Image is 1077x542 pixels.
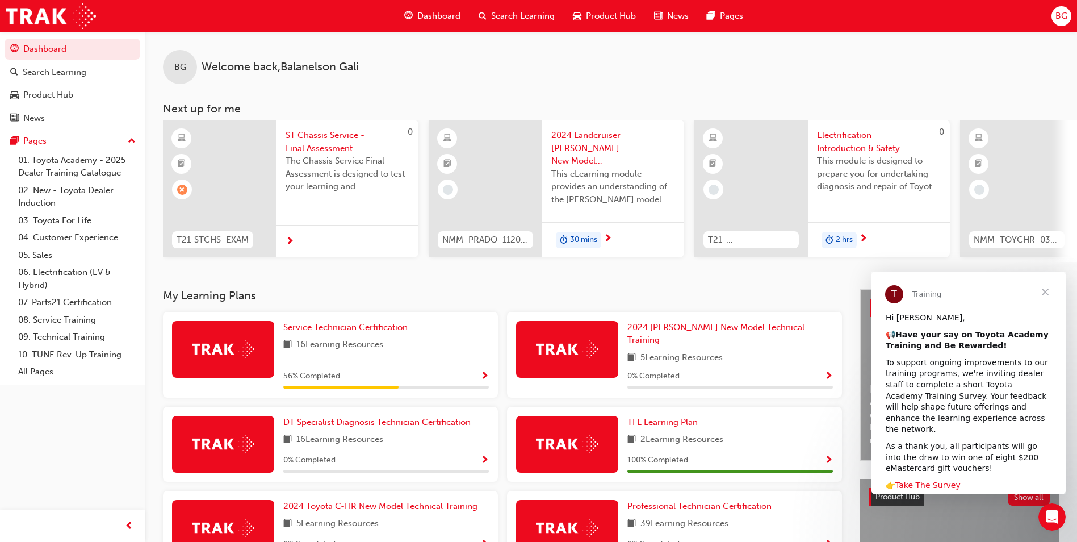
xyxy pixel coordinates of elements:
[283,417,471,427] span: DT Specialist Diagnosis Technician Certification
[480,453,489,468] button: Show Progress
[479,9,487,23] span: search-icon
[627,351,636,365] span: book-icon
[10,44,19,55] span: guage-icon
[627,416,702,429] a: TFL Learning Plan
[870,299,1049,317] a: Latest NewsShow all
[939,127,944,137] span: 0
[627,500,776,513] a: Professional Technician Certification
[283,433,292,447] span: book-icon
[627,433,636,447] span: book-icon
[560,233,568,248] span: duration-icon
[536,435,598,453] img: Trak
[23,89,73,102] div: Product Hub
[709,157,717,172] span: booktick-icon
[859,234,868,244] span: next-icon
[286,155,409,193] span: The Chassis Service Final Assessment is designed to test your learning and understanding of the m...
[163,289,842,302] h3: My Learning Plans
[14,152,140,182] a: 01. Toyota Academy - 2025 Dealer Training Catalogue
[10,90,19,101] span: car-icon
[283,338,292,352] span: book-icon
[627,322,804,345] span: 2024 [PERSON_NAME] New Model Technical Training
[14,264,140,294] a: 06. Electrification (EV & Hybrid)
[825,233,833,248] span: duration-icon
[709,185,719,195] span: learningRecordVerb_NONE-icon
[177,185,187,195] span: learningRecordVerb_FAIL-icon
[286,237,294,247] span: next-icon
[14,346,140,364] a: 10. TUNE Rev-Up Training
[442,234,529,247] span: NMM_PRADO_112024_MODULE_1
[824,369,833,383] button: Show Progress
[128,134,136,149] span: up-icon
[586,10,636,23] span: Product Hub
[283,454,336,467] span: 0 % Completed
[192,340,254,358] img: Trak
[824,453,833,468] button: Show Progress
[14,328,140,346] a: 09. Technical Training
[627,370,680,383] span: 0 % Completed
[824,372,833,382] span: Show Progress
[286,129,409,155] span: ST Chassis Service - Final Assessment
[570,234,597,247] span: 30 mins
[395,5,470,28] a: guage-iconDashboard
[14,311,140,329] a: 08. Service Training
[640,517,728,531] span: 39 Learning Resources
[283,517,292,531] span: book-icon
[564,5,645,28] a: car-iconProduct Hub
[627,417,698,427] span: TFL Learning Plan
[14,229,140,247] a: 04. Customer Experience
[470,5,564,28] a: search-iconSearch Learning
[975,157,983,172] span: booktick-icon
[14,212,140,230] a: 03. Toyota For Life
[551,168,675,206] span: This eLearning module provides an understanding of the [PERSON_NAME] model line-up and its Katash...
[283,501,477,511] span: 2024 Toyota C-HR New Model Technical Training
[192,435,254,453] img: Trak
[536,519,598,537] img: Trak
[296,433,383,447] span: 16 Learning Resources
[5,108,140,129] a: News
[408,127,413,137] span: 0
[174,61,186,74] span: BG
[283,416,475,429] a: DT Specialist Diagnosis Technician Certification
[573,9,581,23] span: car-icon
[480,372,489,382] span: Show Progress
[536,340,598,358] img: Trak
[975,131,983,146] span: learningResourceType_ELEARNING-icon
[177,234,249,247] span: T21-STCHS_EXAM
[145,102,1077,115] h3: Next up for me
[640,351,723,365] span: 5 Learning Resources
[1038,503,1066,531] iframe: Intercom live chat
[10,114,19,124] span: news-icon
[14,247,140,264] a: 05. Sales
[296,517,379,531] span: 5 Learning Resources
[283,321,412,334] a: Service Technician Certification
[14,363,140,381] a: All Pages
[178,157,186,172] span: booktick-icon
[645,5,698,28] a: news-iconNews
[178,131,186,146] span: learningResourceType_ELEARNING-icon
[5,62,140,83] a: Search Learning
[1055,10,1067,23] span: BG
[5,131,140,152] button: Pages
[6,3,96,29] img: Trak
[709,131,717,146] span: learningResourceType_ELEARNING-icon
[125,519,133,533] span: prev-icon
[627,517,636,531] span: book-icon
[23,112,45,125] div: News
[870,421,1049,447] span: Revolutionise the way you access and manage your learning resources.
[23,135,47,148] div: Pages
[5,85,140,106] a: Product Hub
[202,61,359,74] span: Welcome back , Balanelson Gali
[667,10,689,23] span: News
[429,120,684,257] a: NMM_PRADO_112024_MODULE_12024 Landcruiser [PERSON_NAME] New Model Mechanisms - Model Outline 1Thi...
[443,131,451,146] span: learningResourceType_ELEARNING-icon
[23,66,86,79] div: Search Learning
[283,370,340,383] span: 56 % Completed
[5,36,140,131] button: DashboardSearch LearningProduct HubNews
